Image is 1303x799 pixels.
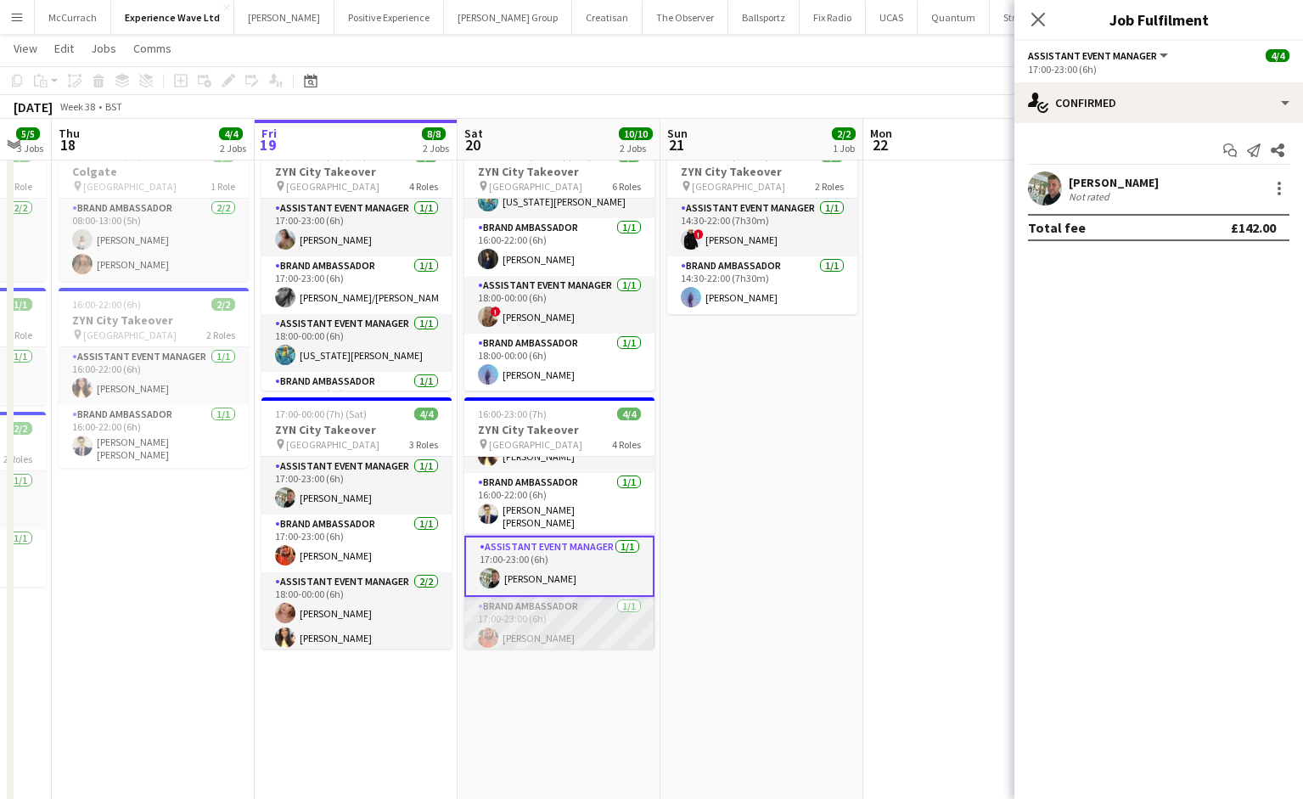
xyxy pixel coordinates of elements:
[286,180,379,193] span: [GEOGRAPHIC_DATA]
[8,329,32,341] span: 1 Role
[133,41,171,56] span: Comms
[665,135,688,155] span: 21
[489,180,582,193] span: [GEOGRAPHIC_DATA]
[261,572,452,655] app-card-role: Assistant Event Manager2/218:00-00:00 (6h)[PERSON_NAME][PERSON_NAME]
[261,314,452,372] app-card-role: Assistant Event Manager1/118:00-00:00 (6h)[US_STATE][PERSON_NAME]
[422,127,446,140] span: 8/8
[261,422,452,437] h3: ZYN City Takeover
[478,408,547,420] span: 16:00-23:00 (7h)
[620,142,652,155] div: 2 Jobs
[59,126,80,141] span: Thu
[572,1,643,34] button: Creatisan
[59,405,249,468] app-card-role: Brand Ambassador1/116:00-22:00 (6h)[PERSON_NAME] [PERSON_NAME]
[832,127,856,140] span: 2/2
[3,453,32,465] span: 2 Roles
[918,1,990,34] button: Quantum
[667,126,688,141] span: Sun
[14,98,53,115] div: [DATE]
[617,408,641,420] span: 4/4
[234,1,334,34] button: [PERSON_NAME]
[48,37,81,59] a: Edit
[866,1,918,34] button: UCAS
[211,180,235,193] span: 1 Role
[1028,63,1289,76] div: 17:00-23:00 (6h)
[464,422,654,437] h3: ZYN City Takeover
[1014,8,1303,31] h3: Job Fulfilment
[491,307,501,317] span: !
[667,256,857,314] app-card-role: Brand Ambassador1/114:30-22:00 (7h30m)[PERSON_NAME]
[464,276,654,334] app-card-role: Assistant Event Manager1/118:00-00:00 (6h)![PERSON_NAME]
[1231,219,1276,236] div: £142.00
[259,135,277,155] span: 19
[59,199,249,281] app-card-role: Brand Ambassador2/208:00-13:00 (5h)[PERSON_NAME][PERSON_NAME]
[275,408,367,420] span: 17:00-00:00 (7h) (Sat)
[612,438,641,451] span: 4 Roles
[72,298,141,311] span: 16:00-22:00 (6h)
[464,164,654,179] h3: ZYN City Takeover
[83,329,177,341] span: [GEOGRAPHIC_DATA]
[111,1,234,34] button: Experience Wave Ltd
[815,180,844,193] span: 2 Roles
[14,41,37,56] span: View
[464,126,483,141] span: Sat
[464,397,654,649] div: 16:00-23:00 (7h)4/4ZYN City Takeover [GEOGRAPHIC_DATA]4 RolesAssistant Event Manager1/116:00-22:0...
[464,218,654,276] app-card-role: Brand Ambassador1/116:00-22:00 (6h)[PERSON_NAME]
[464,139,654,391] app-job-card: 14:30-00:00 (9h30m) (Sun)6/6ZYN City Takeover [GEOGRAPHIC_DATA]6 Roles[PERSON_NAME]Assistant Even...
[261,126,277,141] span: Fri
[261,139,452,391] app-job-card: 17:00-00:00 (7h) (Sat)4/4ZYN City Takeover [GEOGRAPHIC_DATA]4 RolesAssistant Event Manager1/117:0...
[220,142,246,155] div: 2 Jobs
[868,135,892,155] span: 22
[612,180,641,193] span: 6 Roles
[59,312,249,328] h3: ZYN City Takeover
[59,139,249,281] app-job-card: 08:00-13:00 (5h)2/2Colgate [GEOGRAPHIC_DATA]1 RoleBrand Ambassador2/208:00-13:00 (5h)[PERSON_NAME...
[667,164,857,179] h3: ZYN City Takeover
[643,1,728,34] button: The Observer
[990,1,1093,34] button: Streetwise Soccer
[1028,219,1086,236] div: Total fee
[83,180,177,193] span: [GEOGRAPHIC_DATA]
[619,127,653,140] span: 10/10
[59,288,249,468] app-job-card: 16:00-22:00 (6h)2/2ZYN City Takeover [GEOGRAPHIC_DATA]2 RolesAssistant Event Manager1/116:00-22:0...
[423,142,449,155] div: 2 Jobs
[56,135,80,155] span: 18
[1014,82,1303,123] div: Confirmed
[870,126,892,141] span: Mon
[261,199,452,256] app-card-role: Assistant Event Manager1/117:00-23:00 (6h)[PERSON_NAME]
[667,139,857,314] app-job-card: 14:30-22:00 (7h30m)2/2ZYN City Takeover [GEOGRAPHIC_DATA]2 RolesAssistant Event Manager1/114:30-2...
[464,334,654,391] app-card-role: Brand Ambassador1/118:00-00:00 (6h)[PERSON_NAME]
[261,397,452,649] app-job-card: 17:00-00:00 (7h) (Sat)4/4ZYN City Takeover [GEOGRAPHIC_DATA]3 RolesAssistant Event Manager1/117:0...
[261,164,452,179] h3: ZYN City Takeover
[286,438,379,451] span: [GEOGRAPHIC_DATA]
[16,127,40,140] span: 5/5
[261,372,452,430] app-card-role: Brand Ambassador1/118:00-00:00 (6h)
[833,142,855,155] div: 1 Job
[8,180,32,193] span: 1 Role
[35,1,111,34] button: McCurrach
[84,37,123,59] a: Jobs
[464,473,654,536] app-card-role: Brand Ambassador1/116:00-22:00 (6h)[PERSON_NAME] [PERSON_NAME]
[7,37,44,59] a: View
[59,164,249,179] h3: Colgate
[126,37,178,59] a: Comms
[409,180,438,193] span: 4 Roles
[8,422,32,435] span: 2/2
[1028,49,1171,62] button: Assistant Event Manager
[667,199,857,256] app-card-role: Assistant Event Manager1/114:30-22:00 (7h30m)![PERSON_NAME]
[1266,49,1289,62] span: 4/4
[334,1,444,34] button: Positive Experience
[694,229,704,239] span: !
[414,408,438,420] span: 4/4
[1069,190,1113,203] div: Not rated
[444,1,572,34] button: [PERSON_NAME] Group
[462,135,483,155] span: 20
[17,142,43,155] div: 3 Jobs
[105,100,122,113] div: BST
[59,347,249,405] app-card-role: Assistant Event Manager1/116:00-22:00 (6h)[PERSON_NAME]
[1028,49,1157,62] span: Assistant Event Manager
[8,298,32,311] span: 1/1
